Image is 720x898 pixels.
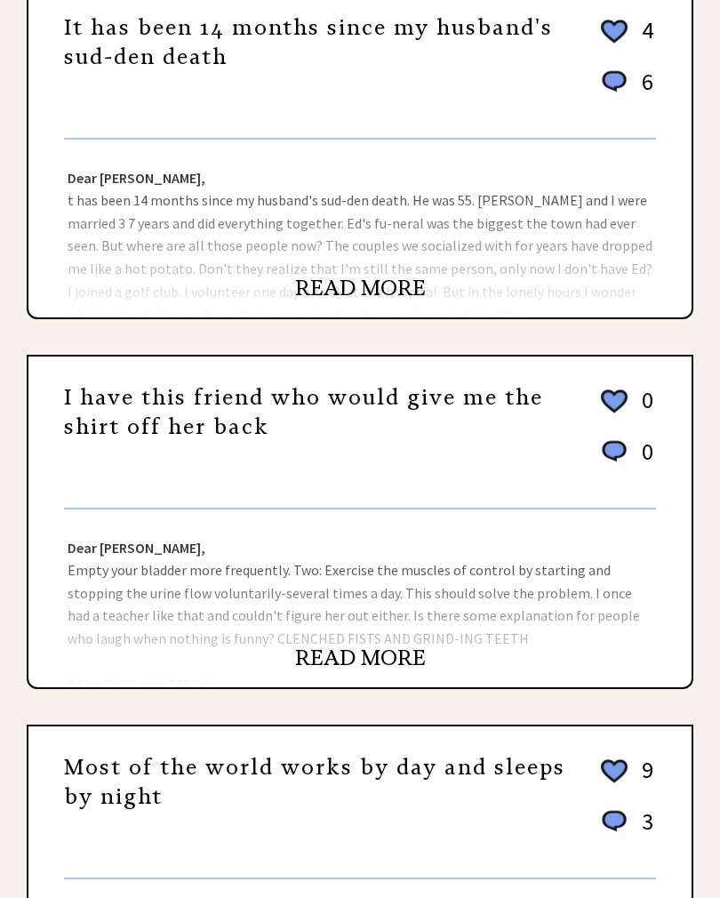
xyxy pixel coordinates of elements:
img: heart_outline%202.png [598,757,630,788]
a: READ MORE [295,276,426,302]
td: 3 [633,807,654,854]
img: message_round%201.png [598,808,630,837]
strong: Dear [PERSON_NAME], [68,170,205,188]
strong: Dear [PERSON_NAME], [68,540,205,557]
td: 0 [633,437,654,485]
img: message_round%201.png [598,438,630,467]
a: I have this friend who would give me the shirt off her back [64,385,543,442]
div: Empty your bladder more frequently. Two: Exercise the muscles of control by starting and stopping... [28,510,692,688]
img: message_round%201.png [598,68,630,97]
td: 9 [633,756,654,806]
img: heart_outline%202.png [598,17,630,48]
a: READ MORE [295,645,426,672]
a: Most of the world works by day and sleeps by night [64,755,565,812]
a: It has been 14 months since my husband's sud-den death [64,15,553,72]
td: 0 [633,386,654,436]
td: 6 [633,68,654,115]
img: heart_outline%202.png [598,387,630,418]
td: 4 [633,16,654,66]
div: t has been 14 months since my husband's sud-den death. He was 55. [PERSON_NAME] and I were marrie... [28,140,692,318]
